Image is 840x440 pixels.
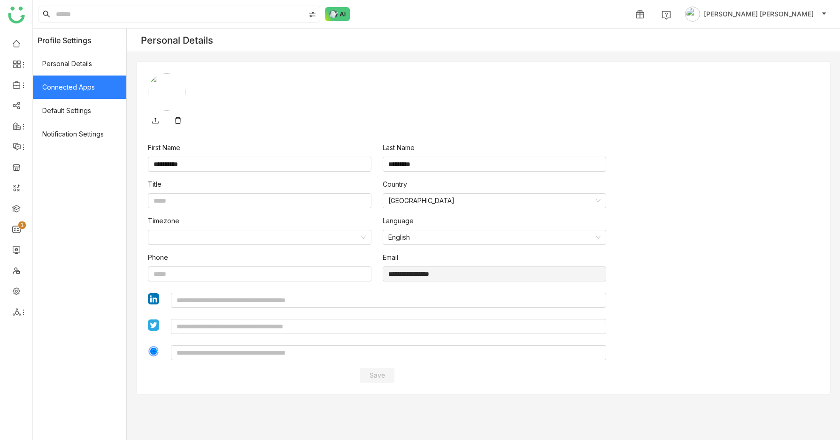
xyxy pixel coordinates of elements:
button: Save [360,368,394,383]
img: avatar [685,7,700,22]
img: search-type.svg [308,11,316,18]
img: twitter1.svg [148,319,159,331]
div: Personal Details [141,35,213,46]
img: calendly.svg [148,346,159,357]
span: Default Settings [33,99,126,122]
span: Personal Details [33,52,126,76]
nz-select-item: English [388,230,601,244]
label: Phone [148,252,168,263]
img: help.svg [662,10,671,20]
span: Connected Apps [33,76,126,99]
nz-badge-sup: 1 [18,221,26,229]
span: Notification Settings [33,122,126,146]
nz-select-item: United States [388,194,601,208]
img: logo [8,7,25,23]
header: Profile Settings [33,29,126,52]
label: Country [383,179,407,190]
img: ask-buddy-normal.svg [325,7,350,21]
label: Timezone [148,216,179,226]
span: [PERSON_NAME] [PERSON_NAME] [704,9,814,19]
p: 1 [20,220,24,230]
img: linkedin1.svg [148,293,159,304]
label: Title [148,179,162,190]
button: [PERSON_NAME] [PERSON_NAME] [683,7,829,22]
label: First Name [148,143,180,153]
img: 684a9b57de261c4b36a3d29f [148,73,185,111]
label: Email [383,252,398,263]
label: Language [383,216,414,226]
label: Last Name [383,143,415,153]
